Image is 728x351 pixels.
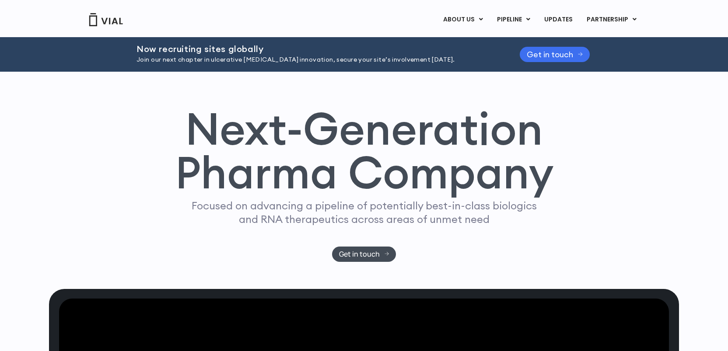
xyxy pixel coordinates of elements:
h2: Now recruiting sites globally [136,44,498,54]
a: ABOUT USMenu Toggle [436,12,490,27]
p: Focused on advancing a pipeline of potentially best-in-class biologics and RNA therapeutics acros... [188,199,540,226]
a: UPDATES [537,12,579,27]
h1: Next-Generation Pharma Company [175,107,553,195]
span: Get in touch [339,251,380,257]
img: Vial Logo [88,13,123,26]
a: PARTNERSHIPMenu Toggle [580,12,644,27]
span: Get in touch [527,51,573,58]
a: Get in touch [520,47,590,62]
a: PIPELINEMenu Toggle [490,12,537,27]
a: Get in touch [332,247,396,262]
p: Join our next chapter in ulcerative [MEDICAL_DATA] innovation, secure your site’s involvement [DA... [136,55,498,65]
